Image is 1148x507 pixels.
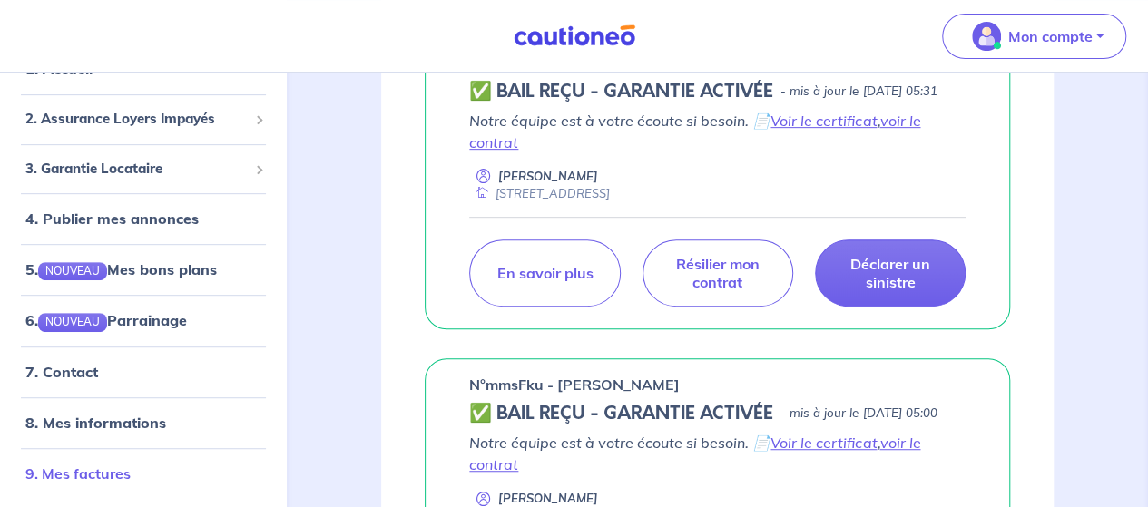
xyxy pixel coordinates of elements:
[838,255,943,291] p: Déclarer un sinistre
[7,302,280,338] div: 6.NOUVEAUParrainage
[469,239,620,307] a: En savoir plus
[469,403,773,424] h5: ✅ BAIL REÇU - GARANTIE ACTIVÉE
[7,102,280,137] div: 2. Assurance Loyers Impayés
[498,490,598,507] p: [PERSON_NAME]
[7,200,280,237] div: 4. Publier mes annonces
[942,14,1126,59] button: illu_account_valid_menu.svgMon compte
[815,239,966,307] a: Déclarer un sinistre
[469,374,680,395] p: n°mmsFku - [PERSON_NAME]
[25,159,248,180] span: 3. Garantie Locataire
[7,151,280,187] div: 3. Garantie Locataire
[25,210,199,228] a: 4. Publier mes annonces
[25,60,93,78] a: 1. Accueil
[25,109,248,130] span: 2. Assurance Loyers Impayés
[469,403,966,424] div: state: CONTRACT-VALIDATED, Context: NEW,MAYBE-CERTIFICATE,ALONE,LESSOR-DOCUMENTS,NOT-ELIGIBLE
[770,434,877,452] a: Voir le certificat
[643,239,793,307] a: Résilier mon contrat
[25,463,131,482] a: 9. Mes factures
[469,185,610,202] div: [STREET_ADDRESS]
[469,112,920,151] a: voir le contrat
[469,81,773,102] h5: ✅ BAIL REÇU - GARANTIE ACTIVÉE
[25,311,187,329] a: 6.NOUVEAUParrainage
[25,260,217,278] a: 5.NOUVEAUMes bons plans
[506,24,643,47] img: Cautioneo
[665,255,770,291] p: Résilier mon contrat
[770,112,877,130] a: Voir le certificat
[469,81,966,102] div: state: CONTRACT-VALIDATED, Context: MORE-THAN-6-MONTHS,MAYBE-CERTIFICATE,ALONE,LESSOR-DOCUMENTS
[7,251,280,288] div: 5.NOUVEAUMes bons plans
[7,454,280,491] div: 9. Mes factures
[496,264,593,282] p: En savoir plus
[780,405,937,423] p: - mis à jour le [DATE] 05:00
[1008,25,1093,47] p: Mon compte
[780,83,937,101] p: - mis à jour le [DATE] 05:31
[25,362,98,380] a: 7. Contact
[25,413,166,431] a: 8. Mes informations
[498,168,598,185] p: [PERSON_NAME]
[972,22,1001,51] img: illu_account_valid_menu.svg
[469,432,966,475] p: Notre équipe est à votre écoute si besoin. 📄 ,
[7,353,280,389] div: 7. Contact
[469,110,966,153] p: Notre équipe est à votre écoute si besoin. 📄 ,
[7,404,280,440] div: 8. Mes informations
